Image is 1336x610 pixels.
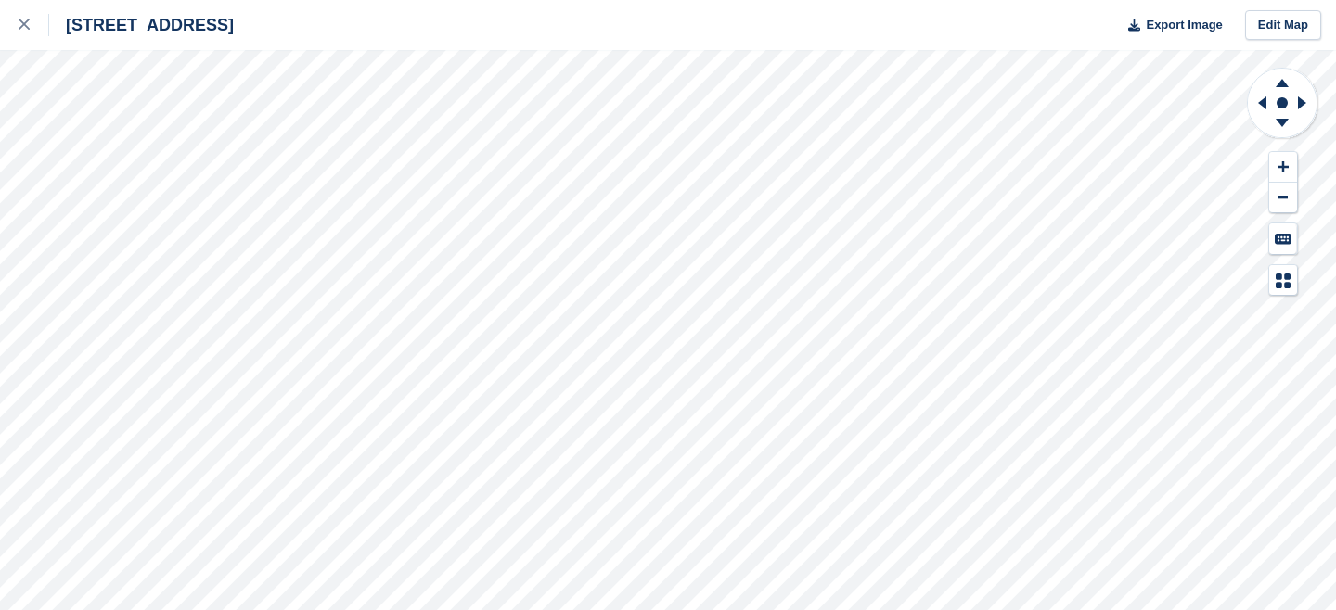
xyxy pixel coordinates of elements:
button: Zoom In [1269,152,1297,183]
a: Edit Map [1245,10,1321,41]
button: Map Legend [1269,265,1297,296]
span: Export Image [1146,16,1222,34]
button: Zoom Out [1269,183,1297,213]
button: Keyboard Shortcuts [1269,223,1297,254]
div: [STREET_ADDRESS] [49,14,234,36]
button: Export Image [1117,10,1223,41]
